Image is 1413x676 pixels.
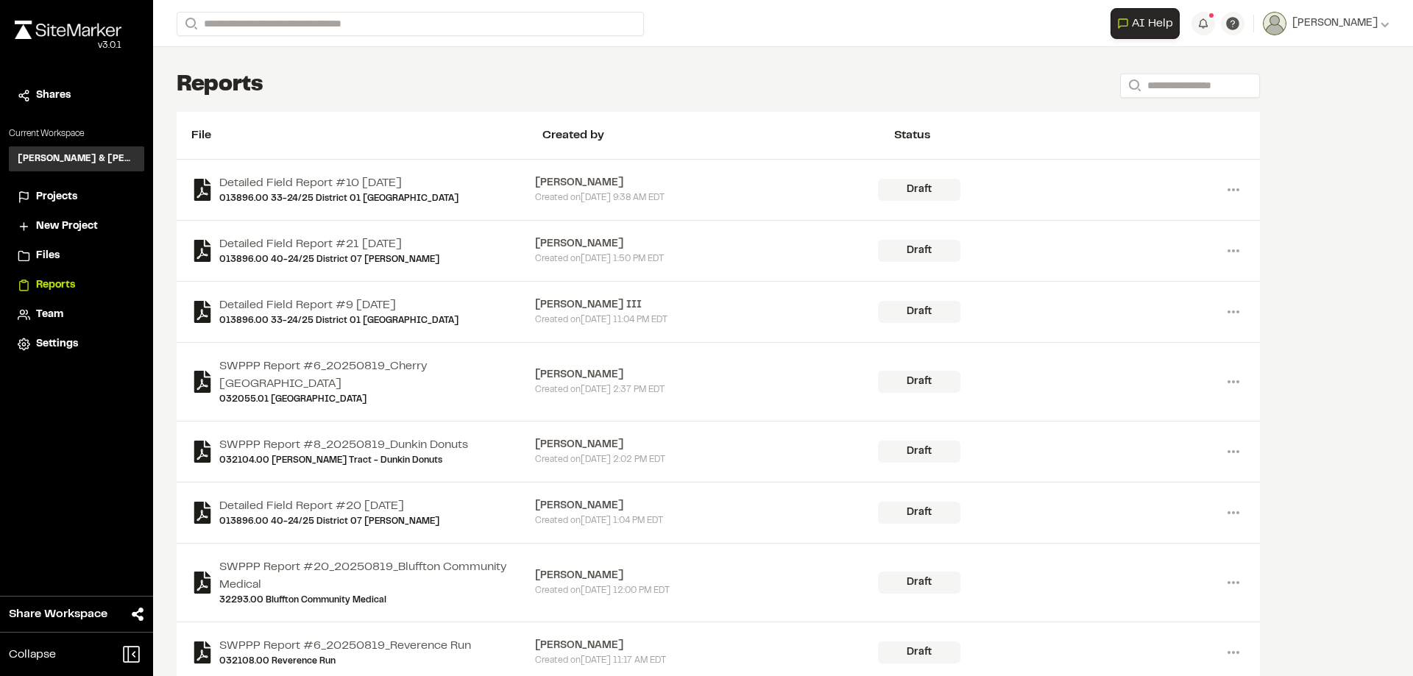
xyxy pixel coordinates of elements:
div: Draft [878,441,960,463]
div: Created by [542,127,893,144]
a: Detailed Field Report #21 [DATE] [219,235,439,253]
div: Draft [878,371,960,393]
a: Team [18,307,135,323]
span: Share Workspace [9,605,107,623]
a: SWPPP Report #6_20250819_Cherry [GEOGRAPHIC_DATA] [219,357,535,393]
div: [PERSON_NAME] [535,568,879,584]
div: Created on [DATE] 1:04 PM EDT [535,514,879,527]
div: Created on [DATE] 11:04 PM EDT [535,313,879,327]
span: New Project [36,218,98,235]
div: Created on [DATE] 11:17 AM EDT [535,654,879,667]
a: 013896.00 40-24/25 District 07 [PERSON_NAME] [219,253,439,266]
span: Team [36,307,63,323]
span: Shares [36,88,71,104]
a: 013896.00 40-24/25 District 07 [PERSON_NAME] [219,515,439,528]
a: 013896.00 33-24/25 District 01 [GEOGRAPHIC_DATA] [219,192,458,205]
div: Created on [DATE] 9:38 AM EDT [535,191,879,204]
a: SWPPP Report #6_20250819_Reverence Run [219,637,471,655]
span: Reports [36,277,75,293]
a: Reports [18,277,135,293]
a: Projects [18,189,135,205]
div: [PERSON_NAME] [535,638,879,654]
a: Detailed Field Report #20 [DATE] [219,497,439,515]
div: Draft [878,240,960,262]
a: Detailed Field Report #9 [DATE] [219,296,458,314]
button: Search [177,12,203,36]
div: [PERSON_NAME] [535,498,879,514]
div: Draft [878,179,960,201]
h3: [PERSON_NAME] & [PERSON_NAME] Inc. [18,152,135,166]
div: Created on [DATE] 1:50 PM EDT [535,252,879,266]
div: Created on [DATE] 2:37 PM EDT [535,383,879,396]
button: [PERSON_NAME] [1263,12,1389,35]
a: Files [18,248,135,264]
a: SWPPP Report #20_20250819_Bluffton Community Medical [219,558,535,594]
div: Status [894,127,1245,144]
a: Detailed Field Report #10 [DATE] [219,174,458,192]
div: [PERSON_NAME] [535,175,879,191]
button: Search [1120,74,1147,98]
div: Created on [DATE] 2:02 PM EDT [535,453,879,466]
div: Open AI Assistant [1111,8,1186,39]
a: New Project [18,218,135,235]
div: File [191,127,542,144]
span: Settings [36,336,78,352]
a: 032055.01 [GEOGRAPHIC_DATA] [219,393,535,406]
div: [PERSON_NAME] [535,367,879,383]
div: [PERSON_NAME] [535,437,879,453]
p: Current Workspace [9,127,144,140]
a: 032108.00 Reverence Run [219,655,471,668]
img: User [1263,12,1286,35]
a: SWPPP Report #8_20250819_Dunkin Donuts [219,436,468,454]
img: rebrand.png [15,21,121,39]
a: Shares [18,88,135,104]
a: Settings [18,336,135,352]
a: 013896.00 33-24/25 District 01 [GEOGRAPHIC_DATA] [219,314,458,327]
span: [PERSON_NAME] [1292,15,1378,32]
h1: Reports [177,71,263,100]
span: Collapse [9,646,56,663]
div: Created on [DATE] 12:00 PM EDT [535,584,879,597]
div: Draft [878,301,960,323]
div: Draft [878,502,960,524]
div: [PERSON_NAME] [535,236,879,252]
a: 32293.00 Bluffton Community Medical [219,594,535,607]
a: 032104.00 [PERSON_NAME] Tract - Dunkin Donuts [219,454,468,467]
span: Files [36,248,60,264]
div: [PERSON_NAME] III [535,297,879,313]
span: AI Help [1132,15,1173,32]
div: Draft [878,641,960,663]
div: Draft [878,572,960,594]
button: Open AI Assistant [1111,8,1180,39]
div: Oh geez...please don't... [15,39,121,52]
span: Projects [36,189,77,205]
